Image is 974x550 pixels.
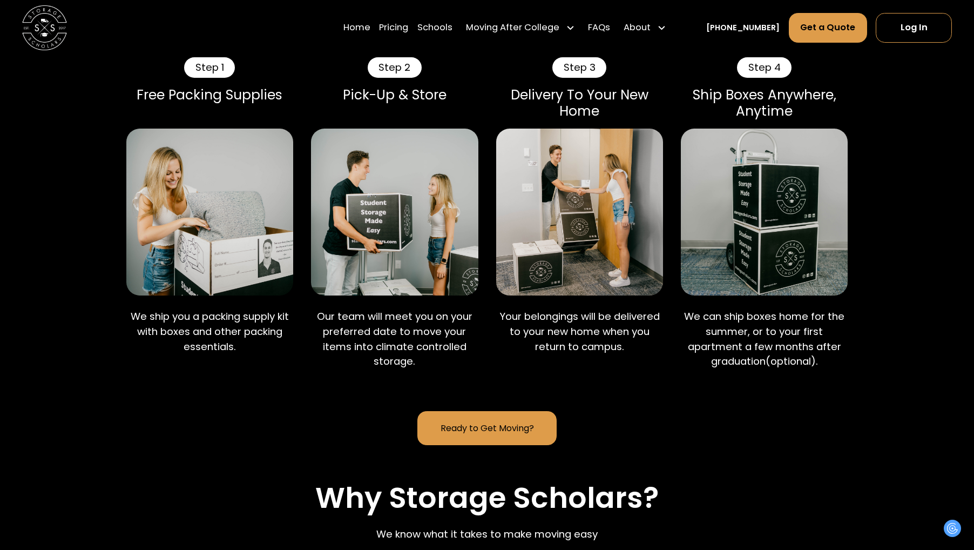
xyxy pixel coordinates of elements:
[126,87,293,103] div: Free Packing Supplies
[496,129,663,296] img: Storage Scholars delivery.
[681,87,848,119] div: Ship Boxes Anywhere, Anytime
[681,129,848,296] img: Shipping Storage Scholars boxes.
[876,13,951,43] a: Log In
[343,12,370,44] a: Home
[376,527,598,542] p: We know what it takes to make moving easy
[311,87,478,103] div: Pick-Up & Store
[126,129,293,296] img: Packing a Storage Scholars box.
[588,12,610,44] a: FAQs
[496,309,663,354] p: Your belongings will be delivered to your new home when you return to campus.
[552,57,606,78] div: Step 3
[311,309,478,369] p: Our team will meet you on your preferred date to move your items into climate controlled storage.
[417,12,452,44] a: Schools
[681,309,848,369] p: We can ship boxes home for the summer, or to your first apartment a few months after graduation(o...
[126,309,293,354] p: We ship you a packing supply kit with boxes and other packing essentials.
[706,22,780,34] a: [PHONE_NUMBER]
[315,481,659,515] h2: Why Storage Scholars?
[311,129,478,296] img: Storage Scholars pick up.
[466,21,559,35] div: Moving After College
[22,5,67,50] img: Storage Scholars main logo
[496,87,663,119] div: Delivery To Your New Home
[368,57,422,78] div: Step 2
[789,13,867,43] a: Get a Quote
[619,12,671,44] div: About
[737,57,792,78] div: Step 4
[379,12,408,44] a: Pricing
[461,12,579,44] div: Moving After College
[624,21,651,35] div: About
[184,57,235,78] div: Step 1
[417,411,557,445] a: Ready to Get Moving?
